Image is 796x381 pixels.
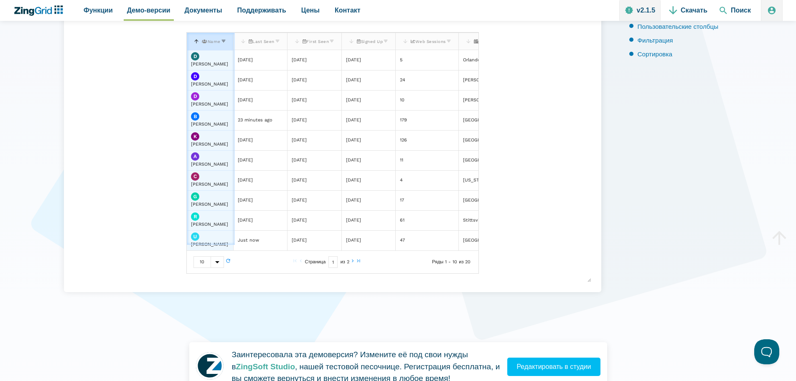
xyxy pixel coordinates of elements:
div: [GEOGRAPHIC_DATA] [463,237,509,245]
div: [DATE] [291,217,306,225]
div: Stittsville [463,217,484,225]
img: Avatar N/A [191,192,199,201]
div: [DATE] [291,76,306,84]
span: [PERSON_NAME] [191,101,228,107]
div: 23 minutes ago [237,116,272,124]
div: [US_STATE] [463,177,488,184]
div: [DATE] [291,156,306,164]
div: [DATE] [346,237,361,245]
div: 126 [400,136,407,144]
zg-text: 1 [445,260,447,264]
div: [DATE] [237,136,252,144]
font: Контакт [335,7,361,14]
zg-button: filter [274,36,280,47]
a: Пользовательские столбцы [638,23,719,30]
font: ZingSoft Studio [236,362,295,371]
div: [DATE] [346,56,361,64]
div: Just now [237,237,259,245]
img: Avatar N/A [191,152,199,161]
span: [PERSON_NAME] [191,161,228,167]
div: Orlando [463,56,480,64]
img: Avatar N/A [191,92,199,101]
font: Документы [185,7,222,14]
zg-button: filter [383,36,389,47]
div: [DATE] [346,156,361,164]
div: [DATE] [346,217,361,225]
div: [GEOGRAPHIC_DATA] [463,116,509,124]
span: [PERSON_NAME] [191,182,228,187]
div: [DATE] [346,116,361,124]
font: Заинтересовала эта демоверсия? Измените её под свои нужды в [232,350,468,371]
div: 24 [400,76,405,84]
div: 47 [400,237,405,245]
div: [DATE] [291,116,306,124]
div: 10 [194,257,211,267]
div: [DATE] [346,76,361,84]
font: Ряды [432,259,443,265]
a: Логотип ZingChart. Нажмите, чтобы вернуться на главную страницу. [13,5,67,16]
div: [DATE] [237,56,252,64]
zg-button: первая страница [292,258,298,266]
span: [PERSON_NAME] [191,222,228,227]
div: [GEOGRAPHIC_DATA] [463,197,509,204]
div: 61 [400,217,404,225]
div: [DATE] [291,197,306,204]
zg-button: последняя страница [356,258,361,266]
img: Avatar N/A [191,112,199,121]
font: Поддерживать [237,7,286,14]
div: [DATE] [237,156,252,164]
zg-text: 2 [347,260,349,264]
font: Функции [84,7,113,14]
img: Avatar N/A [191,52,199,61]
div: [DATE] [346,96,361,104]
zg-text: 10 [453,260,457,264]
div: [DATE] [237,96,252,104]
div: [DATE] [346,177,361,184]
font: Цены [301,7,320,14]
span: [PERSON_NAME] [191,141,228,147]
zg-button: filter [220,36,226,47]
input: Текущая страница [328,256,337,268]
a: Фильтрация [638,37,673,44]
font: из [459,259,463,265]
img: Avatar N/A [191,212,199,221]
zg-text: 20 [465,260,470,264]
font: Демо-версии [127,7,170,14]
font: из [341,259,345,265]
zg-button: перезагрузка [225,258,231,266]
zg-button: предыдущая страница [298,258,304,266]
span: City [473,39,488,44]
img: Avatar N/A [191,72,199,81]
a: Сортировка [638,50,672,58]
div: [DATE] [237,177,252,184]
div: [DATE] [291,136,306,144]
zg-button: filter [445,36,451,47]
div: [DATE] [291,96,306,104]
div: 11 [400,156,403,164]
a: Редактировать в студии [507,358,600,376]
span: First Seen [302,39,329,44]
zg-button: следующая страница [350,258,356,266]
span: Last Seen [248,39,274,44]
span: [PERSON_NAME] [191,202,228,207]
span: Signed Up [357,39,383,44]
div: [PERSON_NAME] [463,96,500,104]
div: 5 [400,56,402,64]
span: [PERSON_NAME] [191,81,228,87]
div: 10 [400,96,404,104]
zg-button: filter [329,36,335,47]
span: [PERSON_NAME] [191,242,228,247]
div: [DATE] [291,56,306,64]
font: Страница [305,259,326,265]
div: [DATE] [346,197,361,204]
img: Avatar N/A [191,232,199,241]
div: [DATE] [237,217,252,225]
div: [GEOGRAPHIC_DATA] [463,136,509,144]
font: - [448,259,451,265]
div: [DATE] [237,197,252,204]
div: 17 [400,197,404,204]
div: [DATE] [291,237,306,245]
